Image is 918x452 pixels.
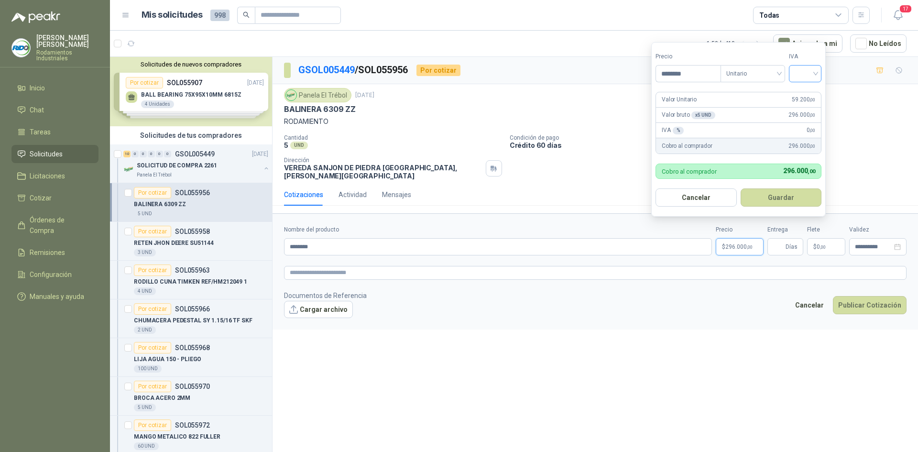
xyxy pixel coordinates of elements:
[30,149,63,159] span: Solicitudes
[759,10,779,21] div: Todas
[11,145,98,163] a: Solicitudes
[134,265,171,276] div: Por cotizar
[773,34,842,53] button: Asignado a mi
[175,267,210,274] p: SOL055963
[134,419,171,431] div: Por cotizar
[662,142,712,151] p: Cobro al comprador
[134,210,156,218] div: 5 UND
[134,326,156,334] div: 2 UND
[284,141,288,149] p: 5
[123,148,270,179] a: 10 0 0 0 0 0 GSOL005449[DATE] Company LogoSOLICITUD DE COMPRA 2261Panela El Trébol
[134,432,220,441] p: MANGO METALICO 822 FULLER
[134,249,156,256] div: 3 UND
[284,189,323,200] div: Cotizaciones
[656,188,737,207] button: Cancelar
[110,222,272,261] a: Por cotizarSOL055958RETEN JHON DEERE SU511443 UND
[820,244,826,250] span: ,00
[673,127,684,134] div: %
[355,91,374,100] p: [DATE]
[284,164,482,180] p: VEREDA SANJON DE PIEDRA [GEOGRAPHIC_DATA] , [PERSON_NAME][GEOGRAPHIC_DATA]
[175,189,210,196] p: SOL055956
[30,105,44,115] span: Chat
[747,244,753,250] span: ,00
[30,127,51,137] span: Tareas
[137,171,172,179] p: Panela El Trébol
[114,61,268,68] button: Solicitudes de nuevos compradores
[510,134,914,141] p: Condición de pago
[849,225,907,234] label: Validez
[134,342,171,353] div: Por cotizar
[788,142,815,151] span: 296.000
[792,95,815,104] span: 59.200
[156,151,163,157] div: 0
[30,193,52,203] span: Cotizar
[789,52,821,61] label: IVA
[175,151,215,157] p: GSOL005449
[148,151,155,157] div: 0
[11,11,60,23] img: Logo peakr
[741,188,822,207] button: Guardar
[12,39,30,57] img: Company Logo
[36,34,98,48] p: [PERSON_NAME] [PERSON_NAME]
[134,316,252,325] p: CHUMACERA PEDESTAL SY 1.15/16 TF SKF
[134,187,171,198] div: Por cotizar
[11,123,98,141] a: Tareas
[510,141,914,149] p: Crédito 60 días
[175,383,210,390] p: SOL055970
[210,10,229,21] span: 998
[137,161,217,170] p: SOLICITUD DE COMPRA 2261
[284,88,351,102] div: Panela El Trébol
[726,66,779,81] span: Unitario
[110,377,272,416] a: Por cotizarSOL055970BROCA ACERO 2MM5 UND
[123,151,131,157] div: 10
[284,157,482,164] p: Dirección
[243,11,250,18] span: search
[134,381,171,392] div: Por cotizar
[284,104,356,114] p: BALINERA 6309 ZZ
[767,225,803,234] label: Entrega
[36,50,98,61] p: Rodamientos Industriales
[164,151,171,157] div: 0
[382,189,411,200] div: Mensajes
[11,101,98,119] a: Chat
[175,228,210,235] p: SOL055958
[807,238,845,255] p: $ 0,00
[807,126,815,135] span: 0
[175,422,210,429] p: SOL055972
[11,287,98,306] a: Manuales y ayuda
[809,143,815,149] span: ,00
[662,168,717,175] p: Cobro al comprador
[833,296,907,314] button: Publicar Cotización
[134,277,247,287] p: RODILLO CUNA TIMKEN REF/HM212049 1
[134,303,171,315] div: Por cotizar
[656,52,721,61] label: Precio
[110,261,272,299] a: Por cotizarSOL055963RODILLO CUNA TIMKEN REF/HM212049 14 UND
[134,442,159,450] div: 60 UND
[110,183,272,222] a: Por cotizarSOL055956BALINERA 6309 ZZ5 UND
[110,299,272,338] a: Por cotizarSOL055966CHUMACERA PEDESTAL SY 1.15/16 TF SKF2 UND
[850,34,907,53] button: No Leídos
[298,63,409,77] p: / SOL055956
[134,239,214,248] p: RETEN JHON DEERE SU51144
[662,126,684,135] p: IVA
[691,111,715,119] div: x 5 UND
[140,151,147,157] div: 0
[788,110,815,120] span: 296.000
[134,355,201,364] p: LIJA AGUA 150 - PLIEGO
[662,110,715,120] p: Valor bruto
[11,211,98,240] a: Órdenes de Compra
[807,225,845,234] label: Flete
[252,150,268,159] p: [DATE]
[30,269,72,280] span: Configuración
[707,36,765,51] div: 1 - 50 de 410
[110,126,272,144] div: Solicitudes de tus compradores
[339,189,367,200] div: Actividad
[11,167,98,185] a: Licitaciones
[662,95,697,104] p: Valor Unitario
[899,4,912,13] span: 17
[11,189,98,207] a: Cotizar
[817,244,826,250] span: 0
[786,239,798,255] span: Días
[134,365,162,373] div: 100 UND
[134,287,156,295] div: 4 UND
